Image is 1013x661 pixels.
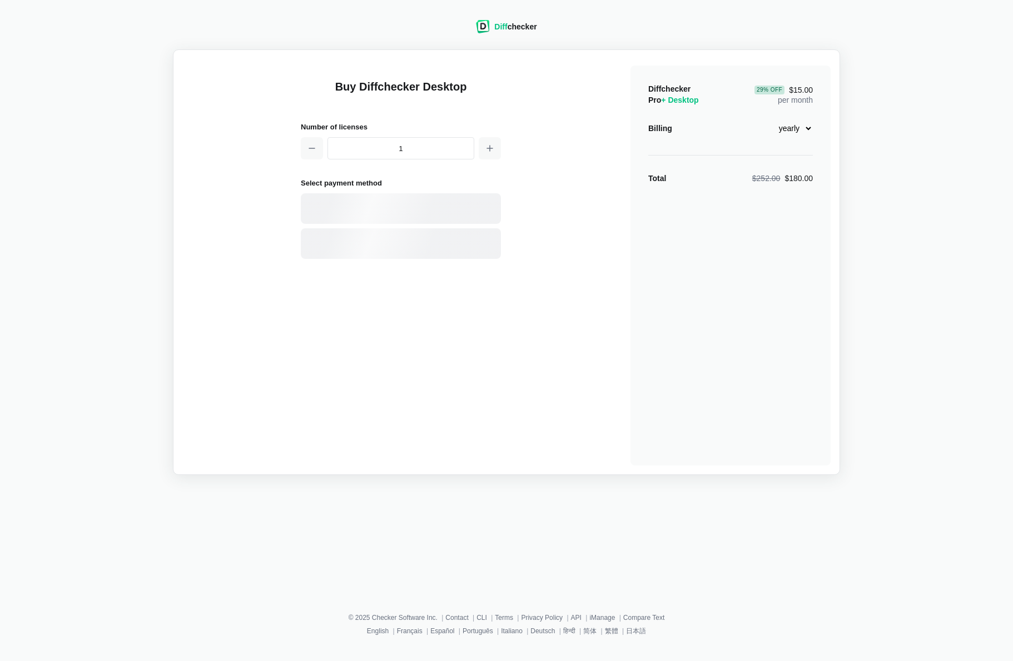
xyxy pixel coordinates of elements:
[430,627,454,635] a: Español
[367,627,389,635] a: English
[648,174,666,183] strong: Total
[605,627,618,635] a: 繁體
[754,86,784,94] div: 29 % Off
[301,121,501,133] h2: Number of licenses
[752,174,781,183] span: $252.00
[327,137,474,159] input: 1
[494,21,537,32] div: checker
[583,627,597,635] a: 简体
[495,614,513,622] a: Terms
[754,86,813,94] span: $15.00
[349,612,446,623] li: © 2025 Checker Software Inc.
[476,26,537,35] a: Diffchecker logoDiffchecker
[397,627,423,635] a: Français
[521,614,563,622] a: Privacy Policy
[661,96,698,104] span: + Desktop
[563,627,575,635] a: हिन्दी
[501,627,523,635] a: Italiano
[476,20,490,33] img: Diffchecker logo
[648,96,699,104] span: Pro
[301,79,501,108] h1: Buy Diffchecker Desktop
[445,614,468,622] a: Contact
[571,614,582,622] a: API
[648,123,672,134] div: Billing
[623,614,664,622] a: Compare Text
[626,627,646,635] a: 日本語
[754,83,813,106] div: per month
[530,627,555,635] a: Deutsch
[494,22,507,31] span: Diff
[301,177,501,189] h2: Select payment method
[476,614,487,622] a: CLI
[463,627,493,635] a: Português
[589,614,615,622] a: iManage
[752,173,813,184] div: $180.00
[648,84,691,93] span: Diffchecker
